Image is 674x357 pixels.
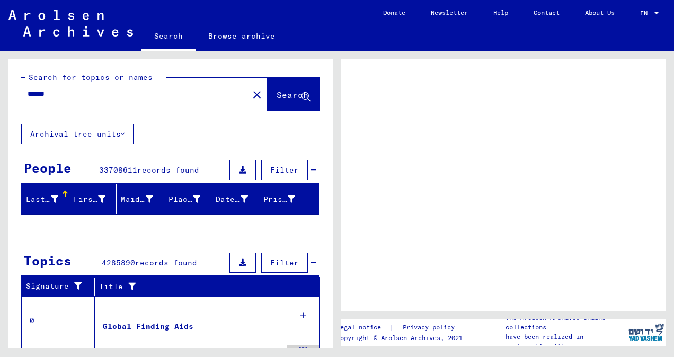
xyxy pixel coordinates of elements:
[99,165,137,175] span: 33708611
[99,278,309,295] div: Title
[640,10,652,17] span: EN
[216,194,248,205] div: Date of Birth
[74,194,106,205] div: First Name
[21,124,134,144] button: Archival tree units
[22,296,95,345] td: 0
[103,321,193,332] div: Global Finding Aids
[26,191,72,208] div: Last Name
[261,253,308,273] button: Filter
[263,194,296,205] div: Prisoner #
[29,73,153,82] mat-label: Search for topics or names
[24,251,72,270] div: Topics
[169,191,214,208] div: Place of Birth
[117,184,164,214] mat-header-cell: Maiden Name
[506,332,625,351] p: have been realized in partnership with
[121,191,166,208] div: Maiden Name
[270,165,299,175] span: Filter
[137,165,199,175] span: records found
[287,345,319,356] div: 350
[246,84,268,105] button: Clear
[216,191,261,208] div: Date of Birth
[336,333,467,343] p: Copyright © Arolsen Archives, 2021
[268,78,320,111] button: Search
[141,23,196,51] a: Search
[336,322,389,333] a: Legal notice
[211,184,259,214] mat-header-cell: Date of Birth
[251,88,263,101] mat-icon: close
[69,184,117,214] mat-header-cell: First Name
[99,281,298,292] div: Title
[164,184,212,214] mat-header-cell: Place of Birth
[121,194,153,205] div: Maiden Name
[506,313,625,332] p: The Arolsen Archives online collections
[102,258,135,267] span: 4285890
[26,278,97,295] div: Signature
[270,258,299,267] span: Filter
[26,281,86,292] div: Signature
[196,23,288,49] a: Browse archive
[26,194,58,205] div: Last Name
[8,10,133,37] img: Arolsen_neg.svg
[277,90,308,100] span: Search
[169,194,201,205] div: Place of Birth
[626,319,666,345] img: yv_logo.png
[74,191,119,208] div: First Name
[261,160,308,180] button: Filter
[22,184,69,214] mat-header-cell: Last Name
[259,184,319,214] mat-header-cell: Prisoner #
[263,191,309,208] div: Prisoner #
[336,322,467,333] div: |
[24,158,72,177] div: People
[135,258,197,267] span: records found
[394,322,467,333] a: Privacy policy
